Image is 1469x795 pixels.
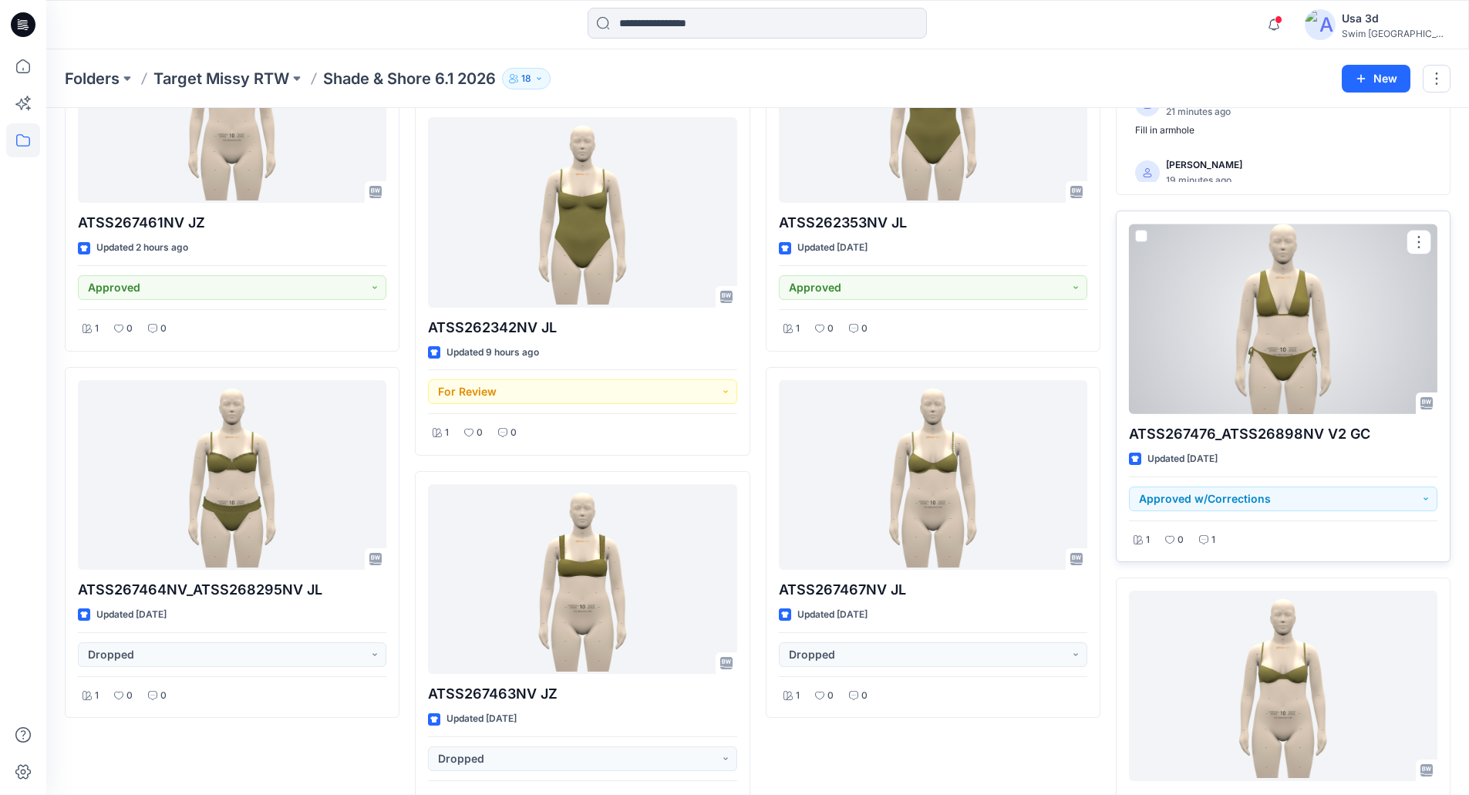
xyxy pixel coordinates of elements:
p: 0 [1178,532,1184,548]
p: Updated [DATE] [797,607,868,623]
p: 1 [95,688,99,704]
a: [PERSON_NAME]21 minutes agoFill in armhole [1129,82,1437,145]
p: 0 [827,321,834,337]
p: Updated [DATE] [446,711,517,727]
p: ATSS267467NV JL [779,579,1087,601]
p: 0 [477,425,483,441]
a: ATSS267476_ATSS26898NV V2 GC [1129,224,1437,414]
p: 1 [796,688,800,704]
a: ATSS267461NV JZ [78,13,386,204]
p: Fill in armhole [1135,123,1431,139]
p: 0 [126,321,133,337]
a: ATSS267464NV_ATSS268295NV JL [78,380,386,571]
a: ATSS262342NV JL [428,117,736,308]
a: Target Missy RTW [153,68,289,89]
p: ATSS267461NV JZ [78,212,386,234]
p: 0 [510,425,517,441]
p: 0 [160,688,167,704]
p: 21 minutes ago [1166,104,1242,120]
p: Updated [DATE] [1147,451,1218,467]
svg: avatar [1143,168,1152,177]
p: 1 [445,425,449,441]
a: ATSS262353NV JL [779,13,1087,204]
p: ATSS267476_ATSS26898NV V2 GC [1129,423,1437,445]
a: Folders [65,68,120,89]
div: Swim [GEOGRAPHIC_DATA] [1342,28,1450,39]
p: [PERSON_NAME] [1166,157,1242,173]
p: 1 [95,321,99,337]
button: New [1342,65,1410,93]
p: ATSS267464NV_ATSS268295NV JL [78,579,386,601]
p: Updated 9 hours ago [446,345,539,361]
p: 19 minutes ago [1166,173,1242,189]
p: Updated [DATE] [797,240,868,256]
p: Updated 2 hours ago [96,240,188,256]
p: Shade & Shore 6.1 2026 [323,68,496,89]
p: 0 [160,321,167,337]
div: Usa 3d [1342,9,1450,28]
p: 0 [827,688,834,704]
p: 1 [1146,532,1150,548]
a: [PERSON_NAME]19 minutes agoWiden strap at shoulder [1129,151,1437,214]
img: avatar [1305,9,1336,40]
p: 0 [861,321,868,337]
a: ATSS267463NV JZ [428,484,736,675]
p: ATSS262353NV JL [779,212,1087,234]
a: ATSS267461NV JL [1129,591,1437,781]
p: 1 [1211,532,1215,548]
p: ATSS262342NV JL [428,317,736,339]
a: ATSS267467NV JL [779,380,1087,571]
p: 18 [521,70,531,87]
p: 1 [796,321,800,337]
p: 0 [126,688,133,704]
p: 0 [861,688,868,704]
p: ATSS267463NV JZ [428,683,736,705]
button: 18 [502,68,551,89]
p: Updated [DATE] [96,607,167,623]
